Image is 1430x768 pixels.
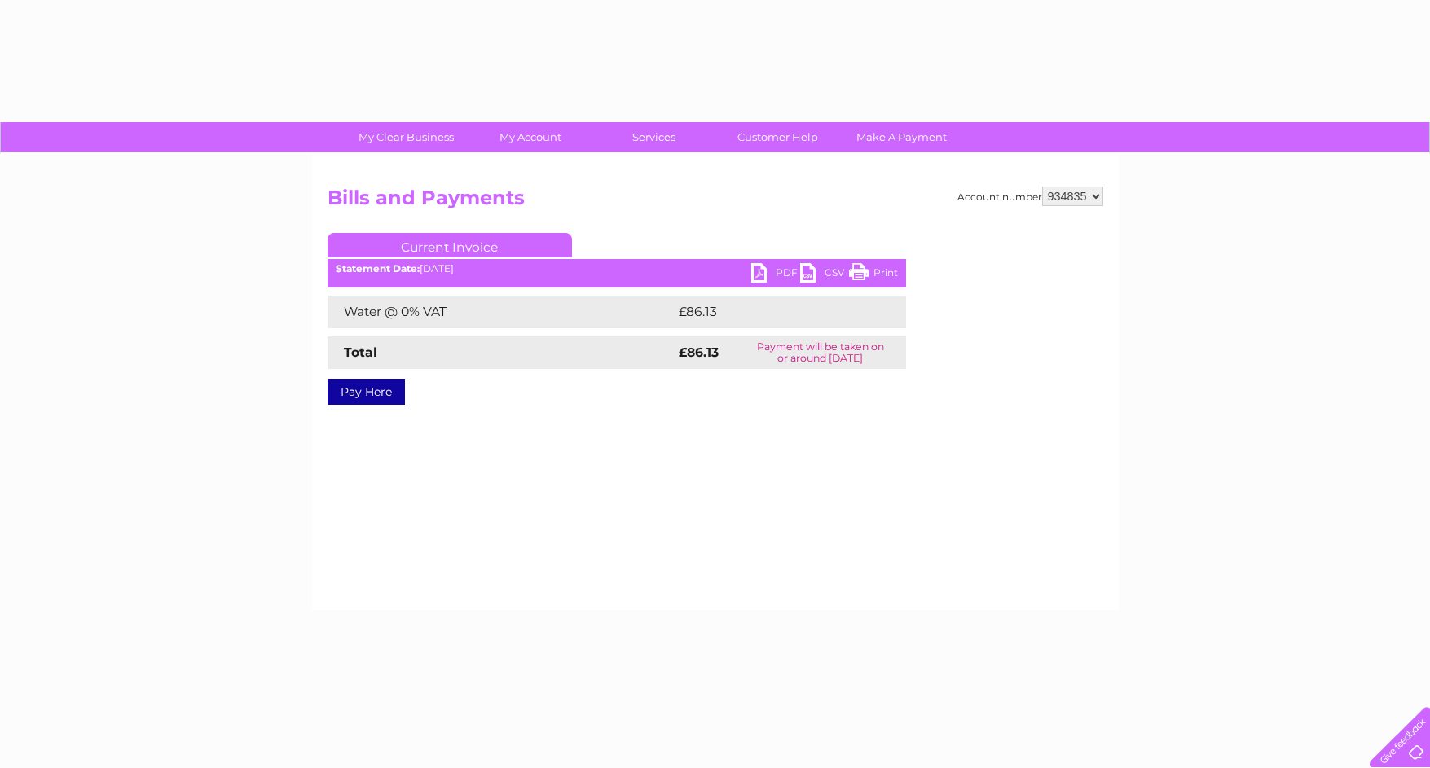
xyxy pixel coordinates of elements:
strong: Total [344,345,377,360]
div: [DATE] [328,263,906,274]
a: CSV [800,263,849,287]
a: My Account [463,122,597,152]
a: PDF [751,263,800,287]
div: Account number [957,187,1103,206]
a: Make A Payment [834,122,969,152]
a: Pay Here [328,379,405,405]
td: Water @ 0% VAT [328,296,675,328]
a: Customer Help [711,122,845,152]
a: Print [849,263,898,287]
h2: Bills and Payments [328,187,1103,217]
a: Services [587,122,721,152]
b: Statement Date: [336,262,420,274]
td: Payment will be taken on or around [DATE] [735,336,906,369]
strong: £86.13 [679,345,719,360]
td: £86.13 [675,296,872,328]
a: Current Invoice [328,233,572,257]
a: My Clear Business [339,122,473,152]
